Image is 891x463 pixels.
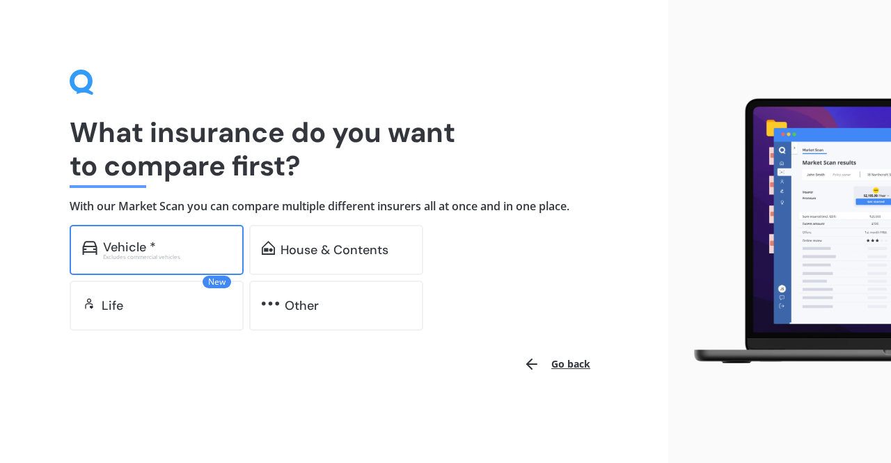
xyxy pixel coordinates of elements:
div: Life [102,299,123,313]
div: Vehicle * [103,240,156,254]
h1: What insurance do you want to compare first? [70,116,599,182]
img: life.f720d6a2d7cdcd3ad642.svg [82,297,96,311]
button: Go back [515,347,599,381]
span: New [203,276,231,288]
div: House & Contents [281,243,388,257]
img: car.f15378c7a67c060ca3f3.svg [82,241,97,255]
div: Excludes commercial vehicles [103,254,231,260]
img: other.81dba5aafe580aa69f38.svg [262,297,279,311]
h4: With our Market Scan you can compare multiple different insurers all at once and in one place. [70,199,599,214]
div: Other [285,299,319,313]
img: laptop.webp [679,93,891,370]
img: home-and-contents.b802091223b8502ef2dd.svg [262,241,275,255]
